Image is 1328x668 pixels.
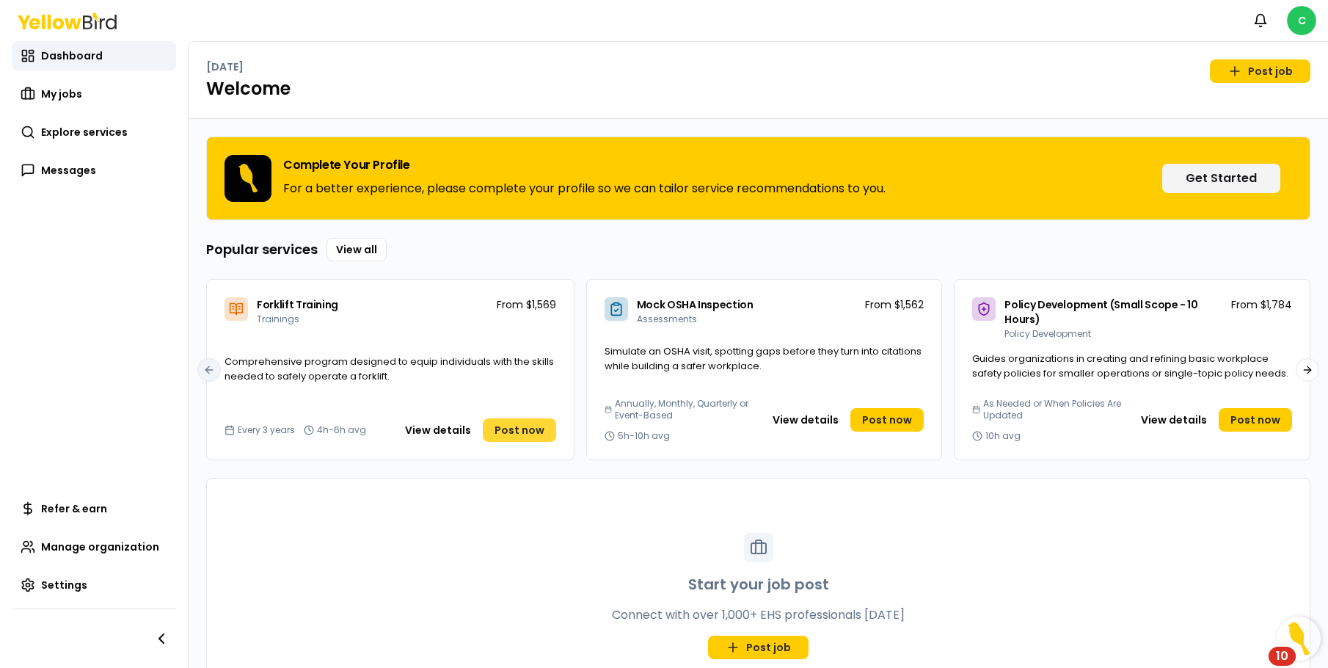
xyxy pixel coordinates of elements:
a: Post now [1219,408,1292,432]
p: [DATE] [206,59,244,74]
a: Post now [483,418,556,442]
span: Policy Development [1004,327,1091,340]
button: View details [1132,408,1216,432]
button: View details [764,408,847,432]
span: Manage organization [41,540,159,554]
a: Post job [708,636,809,659]
span: Mock OSHA Inspection [637,297,754,312]
a: Settings [12,570,176,600]
span: Post now [862,413,912,427]
button: Open Resource Center, 10 new notifications [1277,617,1321,661]
span: My jobs [41,87,82,101]
span: Explore services [41,125,128,139]
button: View details [396,418,480,442]
span: Simulate an OSHA visit, spotting gaps before they turn into citations while building a safer work... [605,344,922,373]
p: For a better experience, please complete your profile so we can tailor service recommendations to... [283,180,886,197]
a: View all [326,238,387,261]
a: My jobs [12,79,176,109]
span: As Needed or When Policies Are Updated [983,398,1126,421]
span: Trainings [257,313,299,325]
span: Guides organizations in creating and refining basic workplace safety policies for smaller operati... [972,352,1288,380]
a: Refer & earn [12,494,176,523]
span: Policy Development (Small Scope - 10 Hours) [1004,297,1197,327]
a: Post now [850,408,924,432]
span: Refer & earn [41,501,107,516]
span: 4h-6h avg [317,424,366,436]
span: Every 3 years [238,424,295,436]
span: Post now [1230,413,1280,427]
span: Comprehensive program designed to equip individuals with the skills needed to safely operate a fo... [225,355,554,383]
span: Settings [41,578,87,592]
span: Annually, Monthly, Quarterly or Event-Based [615,398,758,421]
p: From $1,569 [497,297,556,312]
span: Post now [495,423,544,438]
div: Complete Your ProfileFor a better experience, please complete your profile so we can tailor servi... [206,137,1310,220]
span: Forklift Training [257,297,338,312]
p: Connect with over 1,000+ EHS professionals [DATE] [612,606,905,624]
span: 5h-10h avg [618,430,670,442]
span: Assessments [637,313,697,325]
h3: Start your job post [688,574,829,595]
span: 10h avg [985,430,1021,442]
p: From $1,784 [1231,297,1292,312]
span: Messages [41,163,96,178]
a: Post job [1210,59,1310,83]
h3: Complete Your Profile [283,159,886,171]
span: C [1287,6,1316,35]
button: Get Started [1162,164,1280,193]
span: Dashboard [41,48,103,63]
a: Explore services [12,117,176,147]
p: From $1,562 [865,297,924,312]
a: Messages [12,156,176,185]
h3: Popular services [206,239,318,260]
h1: Welcome [206,77,1310,101]
a: Manage organization [12,532,176,562]
a: Dashboard [12,41,176,70]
